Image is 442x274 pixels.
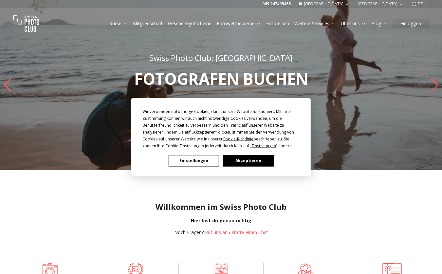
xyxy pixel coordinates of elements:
[169,155,219,166] button: Einstellungen
[223,136,253,141] span: Cookie-Richtlinie
[252,143,276,148] span: Einstellungen
[223,155,273,166] button: Akzeptieren
[142,108,300,149] div: Wir verwenden notwendige Cookies, damit unsere Website funktioniert. Mit Ihrer Zustimmung können ...
[131,98,311,176] div: Cookie Consent Prompt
